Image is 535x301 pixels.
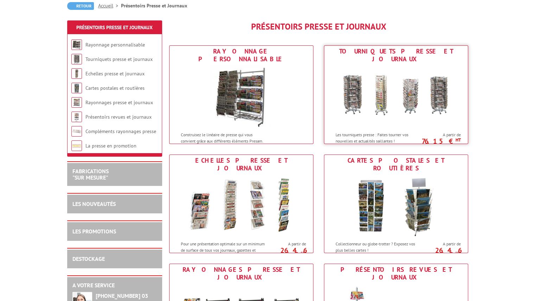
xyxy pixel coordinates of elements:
a: Echelles presse et journaux Echelles presse et journaux Pour une présentation optimale sur un min... [169,155,313,253]
sup: HT [455,137,460,143]
div: Cartes postales et routières [326,157,466,172]
a: Cartes postales et routières Cartes postales et routières Collectionneur ou globe-trotter ? Expos... [324,155,468,253]
p: 76.15 € [421,139,460,143]
img: Rayonnages presse et journaux [71,97,82,108]
a: Accueil [98,2,121,9]
span: A partir de [425,241,460,247]
a: Rayonnages presse et journaux [85,99,153,106]
a: LES NOUVEAUTÉS [72,200,116,207]
a: Rayonnage personnalisable [85,42,145,48]
a: Rayonnage personnalisable Rayonnage personnalisable Construisez le linéaire de presse qui vous co... [169,45,313,144]
p: 26.46 € [266,248,306,257]
p: Pour une présentation optimale sur un minimum de surface de tous vos journaux, gazettes et hebdos ! [181,241,268,259]
img: Compléments rayonnages presse [71,126,82,137]
div: Présentoirs revues et journaux [326,266,466,281]
sup: HT [455,250,460,256]
span: A partir de [270,241,306,247]
a: Tourniquets presse et journaux [85,56,153,62]
a: Présentoirs revues et journaux [85,114,152,120]
h2: A votre service [72,282,157,289]
a: La presse en promotion [85,143,136,149]
li: Présentoirs Presse et Journaux [121,2,187,9]
img: Cartes postales et routières [331,174,461,237]
a: Cartes postales et routières [85,85,145,91]
img: Tourniquets presse et journaux [331,65,461,128]
img: Echelles presse et journaux [176,174,306,237]
img: Cartes postales et routières [71,83,82,93]
a: Compléments rayonnages presse [85,128,156,134]
img: Echelles presse et journaux [71,68,82,79]
a: Présentoirs Presse et Journaux [76,24,153,31]
img: La presse en promotion [71,140,82,151]
div: Tourniquets presse et journaux [326,48,466,63]
a: Echelles presse et journaux [85,70,145,77]
sup: HT [300,250,306,256]
img: Rayonnage personnalisable [210,65,273,128]
a: FABRICATIONS"Sur Mesure" [72,168,109,181]
a: DESTOCKAGE [72,255,105,262]
p: 26.46 € [421,248,460,257]
img: Présentoirs revues et journaux [71,112,82,122]
img: Rayonnage personnalisable [71,39,82,50]
h1: Présentoirs Presse et Journaux [169,22,468,31]
img: Tourniquets presse et journaux [71,54,82,64]
a: Retour [67,2,94,10]
p: Les tourniquets presse : Faites tourner vos nouvelles et actualités saillantes ! [336,132,423,144]
strong: [PHONE_NUMBER] 03 [96,292,148,299]
p: Construisez le linéaire de presse qui vous convient grâce aux différents éléments Presam. [181,132,268,144]
div: Echelles presse et journaux [171,157,311,172]
span: A partir de [425,132,460,138]
p: Collectionneur ou globe-trotter ? Exposez vos plus belles cartes ! [336,241,423,253]
a: Tourniquets presse et journaux Tourniquets presse et journaux Les tourniquets presse : Faites tou... [324,45,468,144]
div: Rayonnages presse et journaux [171,266,311,281]
a: LES PROMOTIONS [72,228,116,235]
div: Rayonnage personnalisable [171,48,311,63]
